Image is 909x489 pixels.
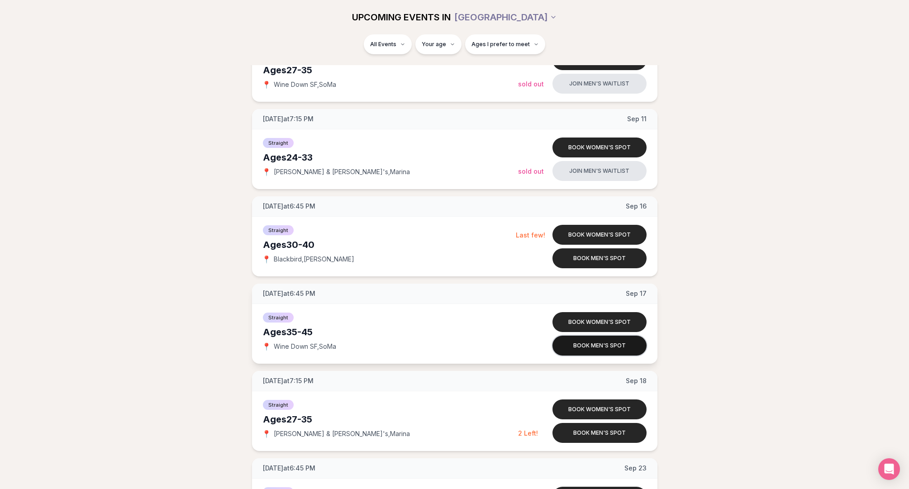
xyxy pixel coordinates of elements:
span: All Events [370,41,396,48]
span: UPCOMING EVENTS IN [352,11,451,24]
button: Book men's spot [552,248,647,268]
span: [PERSON_NAME] & [PERSON_NAME]'s , Marina [274,167,410,176]
span: 📍 [263,256,270,263]
button: Book women's spot [552,225,647,245]
span: Wine Down SF , SoMa [274,80,336,89]
span: Straight [263,313,294,323]
span: 📍 [263,168,270,176]
span: [DATE] at 6:45 PM [263,202,315,211]
button: Join men's waitlist [552,74,647,94]
span: Ages I prefer to meet [471,41,530,48]
button: Join men's waitlist [552,161,647,181]
span: 📍 [263,430,270,437]
span: Straight [263,225,294,235]
div: Ages 24-33 [263,151,518,164]
span: [PERSON_NAME] & [PERSON_NAME]'s , Marina [274,429,410,438]
div: Ages 35-45 [263,326,518,338]
span: 2 Left! [518,429,538,437]
span: [DATE] at 7:15 PM [263,376,314,385]
span: Sep 23 [624,464,647,473]
button: Ages I prefer to meet [465,34,545,54]
button: All Events [364,34,412,54]
span: [DATE] at 6:45 PM [263,464,315,473]
button: Book men's spot [552,336,647,356]
span: Your age [422,41,446,48]
span: Straight [263,400,294,410]
div: Open Intercom Messenger [878,458,900,480]
span: Sep 17 [626,289,647,298]
span: [DATE] at 6:45 PM [263,289,315,298]
button: Book women's spot [552,312,647,332]
span: [DATE] at 7:15 PM [263,114,314,123]
span: Straight [263,138,294,148]
span: Last few! [516,231,545,239]
span: Wine Down SF , SoMa [274,342,336,351]
span: Sold Out [518,80,544,88]
button: Book men's spot [552,423,647,443]
span: Sep 18 [626,376,647,385]
div: Ages 30-40 [263,238,516,251]
span: Sold Out [518,167,544,175]
button: [GEOGRAPHIC_DATA] [454,7,557,27]
span: 📍 [263,81,270,88]
button: Your age [415,34,462,54]
span: Blackbird , [PERSON_NAME] [274,255,354,264]
span: Sep 16 [626,202,647,211]
div: Ages 27-35 [263,64,518,76]
button: Book women's spot [552,399,647,419]
div: Ages 27-35 [263,413,518,426]
button: Book women's spot [552,138,647,157]
span: 📍 [263,343,270,350]
span: Sep 11 [627,114,647,123]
